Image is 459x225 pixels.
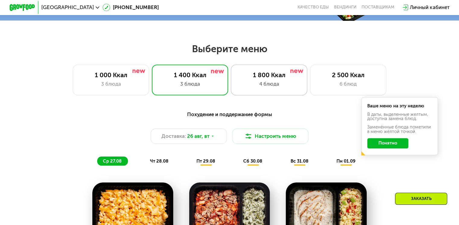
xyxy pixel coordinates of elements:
span: Доставка: [161,132,186,140]
span: сб 30.08 [243,158,262,164]
div: поставщикам [362,5,394,10]
div: Заказать [395,193,447,205]
div: 1 400 Ккал [158,71,222,79]
div: 3 блюда [158,80,222,88]
span: 26 авг, вт [187,132,209,140]
div: 4 блюда [237,80,301,88]
a: [PHONE_NUMBER] [103,4,159,11]
div: В даты, выделенные желтым, доступна замена блюд. [367,112,432,121]
a: Вендинги [334,5,356,10]
div: Похудение и поддержание формы [41,110,418,118]
button: Настроить меню [232,128,309,144]
span: пт 29.08 [196,158,215,164]
span: вс 31.08 [290,158,308,164]
div: Личный кабинет [410,4,449,11]
div: 2 500 Ккал [317,71,380,79]
span: [GEOGRAPHIC_DATA] [41,5,94,10]
div: Ваше меню на эту неделю [367,104,432,108]
div: 1 000 Ккал [79,71,142,79]
span: пн 01.09 [336,158,355,164]
div: 6 блюд [317,80,380,88]
span: ср 27.08 [103,158,122,164]
div: 1 800 Ккал [237,71,301,79]
div: Заменённые блюда пометили в меню жёлтой точкой. [367,125,432,134]
span: чт 28.08 [150,158,168,164]
a: Качество еды [298,5,329,10]
h2: Выберите меню [21,43,439,55]
button: Понятно [367,138,408,148]
div: 3 блюда [79,80,142,88]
